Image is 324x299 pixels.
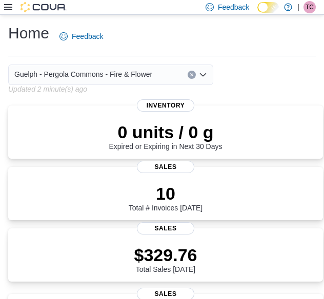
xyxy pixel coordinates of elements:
[129,183,202,204] p: 10
[137,99,194,112] span: Inventory
[297,1,299,13] p: |
[72,31,103,41] span: Feedback
[134,245,197,273] div: Total Sales [DATE]
[218,2,249,12] span: Feedback
[257,2,279,13] input: Dark Mode
[8,23,49,44] h1: Home
[306,1,314,13] span: TC
[137,222,194,234] span: Sales
[199,71,207,79] button: Open list of options
[137,161,194,173] span: Sales
[134,245,197,265] p: $329.76
[109,122,222,151] div: Expired or Expiring in Next 30 Days
[303,1,316,13] div: Taylor Corbett
[129,183,202,212] div: Total # Invoices [DATE]
[55,26,107,47] a: Feedback
[188,71,196,79] button: Clear input
[8,85,87,93] p: Updated 2 minute(s) ago
[109,122,222,142] p: 0 units / 0 g
[21,2,67,12] img: Cova
[14,68,152,80] span: Guelph - Pergola Commons - Fire & Flower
